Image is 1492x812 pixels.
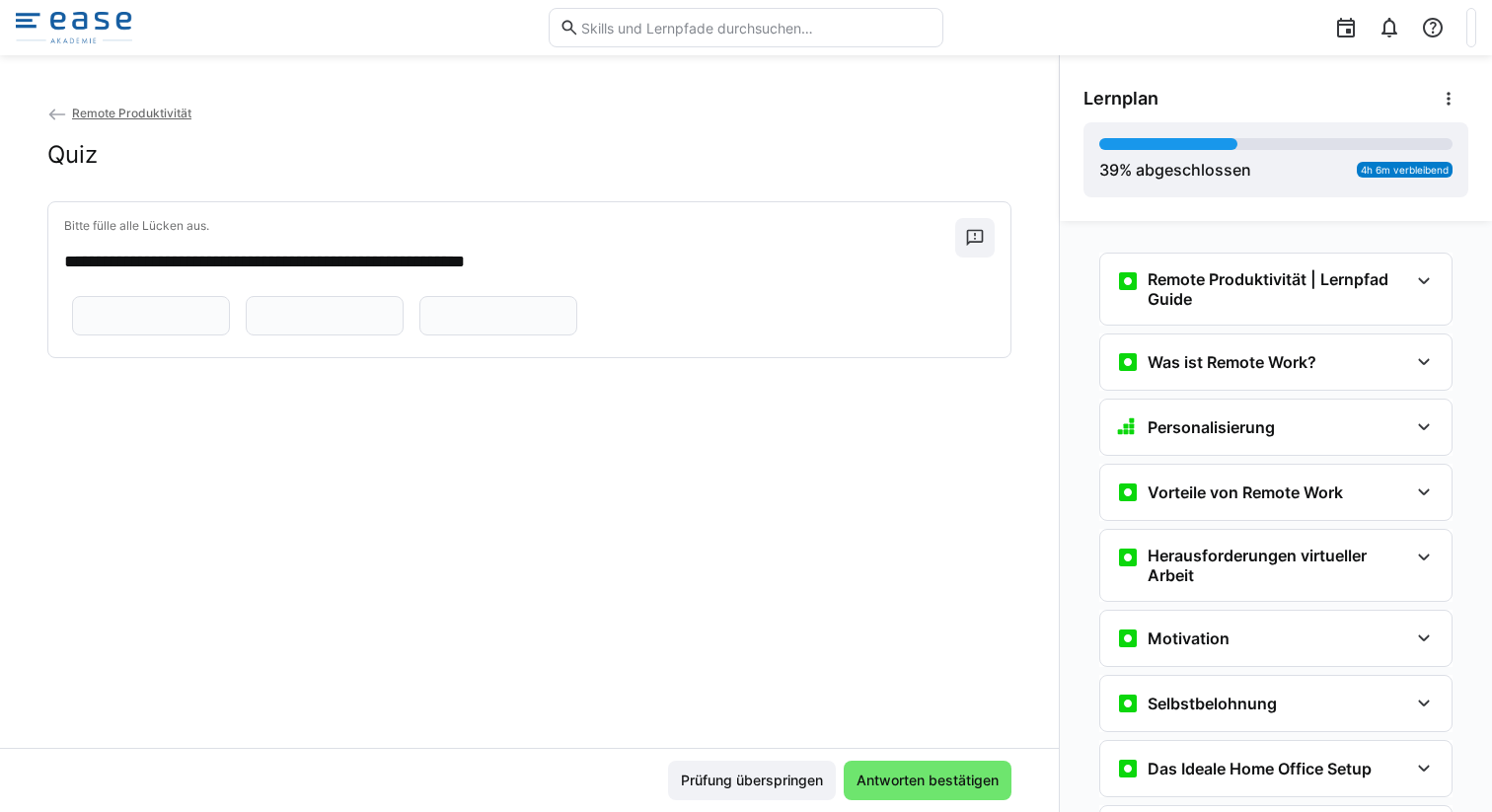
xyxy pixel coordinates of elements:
[579,19,932,37] input: Skills und Lernpfade durchsuchen…
[668,761,836,800] button: Prüfung überspringen
[854,771,1002,790] span: Antworten bestätigen
[47,140,98,170] h2: Quiz
[1148,546,1408,585] h3: Herausforderungen virtueller Arbeit
[47,106,191,120] a: Remote Produktivität
[1099,158,1251,182] div: % abgeschlossen
[1099,160,1119,180] span: 39
[1361,164,1449,176] span: 4h 6m verbleibend
[64,218,955,234] p: Bitte fülle alle Lücken aus.
[1148,417,1275,437] h3: Personalisierung
[1148,352,1316,372] h3: Was ist Remote Work?
[844,761,1011,800] button: Antworten bestätigen
[72,106,191,120] span: Remote Produktivität
[1148,269,1408,309] h3: Remote Produktivität | Lernpfad Guide
[1148,628,1230,648] h3: Motivation
[1083,88,1158,110] span: Lernplan
[1148,482,1343,502] h3: Vorteile von Remote Work
[678,771,826,790] span: Prüfung überspringen
[1148,759,1372,778] h3: Das Ideale Home Office Setup
[1148,694,1277,713] h3: Selbstbelohnung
